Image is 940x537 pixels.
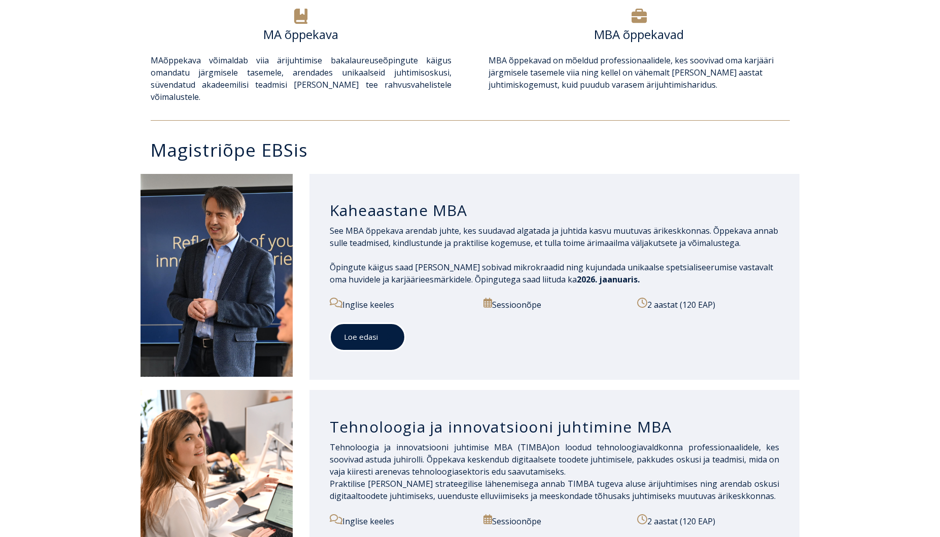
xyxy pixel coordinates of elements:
a: MA [151,55,163,66]
p: Inglise keeles [330,298,472,311]
span: õppekava võimaldab viia ärijuhtimise bakalaureuseõpingute käigus omandatu järgmisele tasemele, ar... [151,55,451,102]
p: õppekavad on mõeldud professionaalidele, kes soovivad oma karjääri järgmisele tasemele viia ning ... [489,54,789,91]
p: 2 aastat (120 EAP) [637,298,779,311]
a: MBA [489,55,507,66]
h6: MBA õppekavad [489,27,789,42]
p: Inglise keeles [330,514,472,527]
p: 2 aastat (120 EAP) [637,514,779,527]
p: Õpingute käigus saad [PERSON_NAME] sobivad mikrokraadid ning kujundada unikaalse spetsialiseerumi... [330,261,780,285]
span: Praktilise [PERSON_NAME] strateegilise lähenemisega annab TIMBA tugeva aluse ärijuhtimises ning a... [330,478,780,502]
h3: Kaheaastane MBA [330,201,780,220]
span: Tehnoloogia ja innovatsiooni juhtimise MBA (TIMBA) [330,442,549,453]
h3: Tehnoloogia ja innovatsiooni juhtimine MBA [330,417,780,437]
p: Sessioonõpe [483,514,625,527]
img: DSC_2098 [141,174,293,377]
span: 2026. jaanuaris. [577,274,640,285]
h6: MA õppekava [151,27,451,42]
p: Sessioonõpe [483,298,625,311]
h3: Magistriõpe EBSis [151,141,800,159]
p: See MBA õppekava arendab juhte, kes suudavad algatada ja juhtida kasvu muutuvas ärikeskkonnas. Õp... [330,225,780,249]
span: on loodud tehnoloogiavaldkonna professionaalidele, kes soovivad astuda juhirolli. Õppekava kesken... [330,442,780,477]
a: Loe edasi [330,323,405,351]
